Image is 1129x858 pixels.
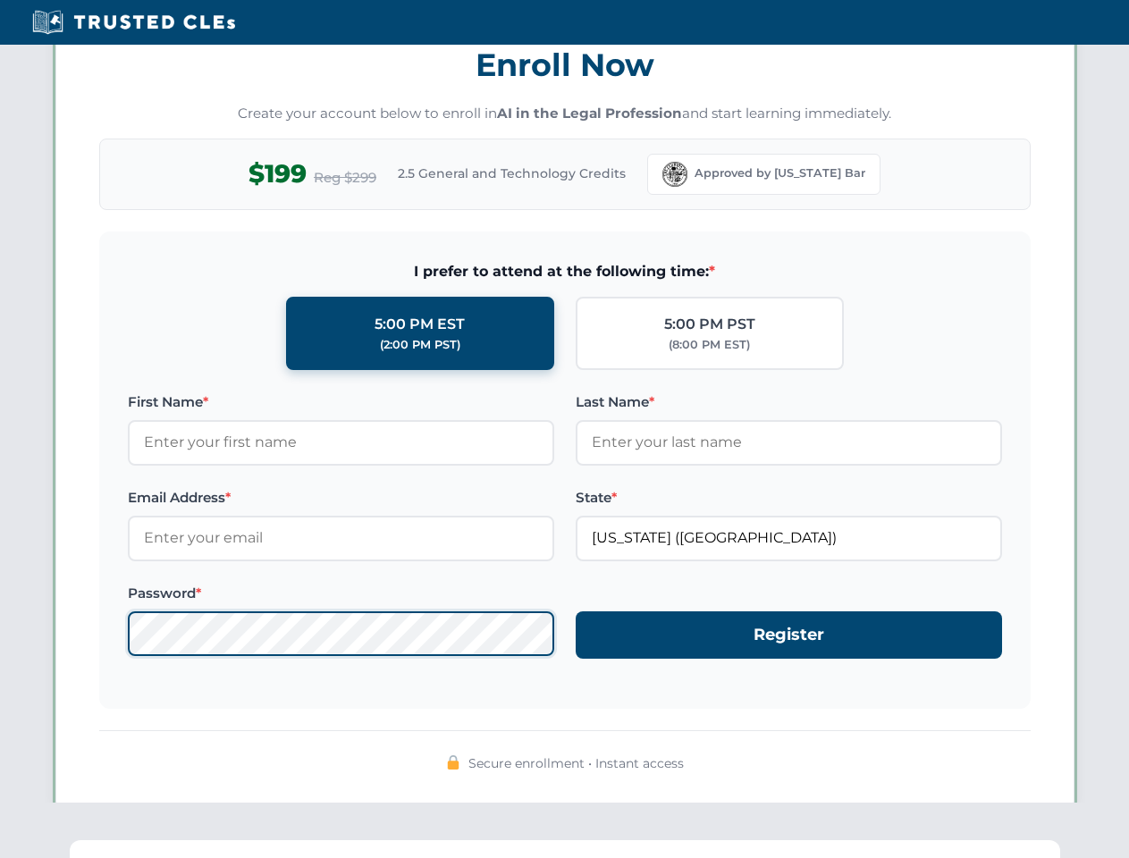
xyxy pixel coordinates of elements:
[128,487,554,509] label: Email Address
[99,104,1031,124] p: Create your account below to enroll in and start learning immediately.
[128,420,554,465] input: Enter your first name
[664,313,755,336] div: 5:00 PM PST
[662,162,687,187] img: Florida Bar
[375,313,465,336] div: 5:00 PM EST
[128,516,554,560] input: Enter your email
[128,260,1002,283] span: I prefer to attend at the following time:
[27,9,240,36] img: Trusted CLEs
[446,755,460,770] img: 🔒
[576,487,1002,509] label: State
[99,37,1031,93] h3: Enroll Now
[695,164,865,182] span: Approved by [US_STATE] Bar
[576,611,1002,659] button: Register
[576,391,1002,413] label: Last Name
[398,164,626,183] span: 2.5 General and Technology Credits
[128,583,554,604] label: Password
[497,105,682,122] strong: AI in the Legal Profession
[380,336,460,354] div: (2:00 PM PST)
[576,420,1002,465] input: Enter your last name
[576,516,1002,560] input: Florida (FL)
[468,753,684,773] span: Secure enrollment • Instant access
[314,167,376,189] span: Reg $299
[128,391,554,413] label: First Name
[249,154,307,194] span: $199
[669,336,750,354] div: (8:00 PM EST)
